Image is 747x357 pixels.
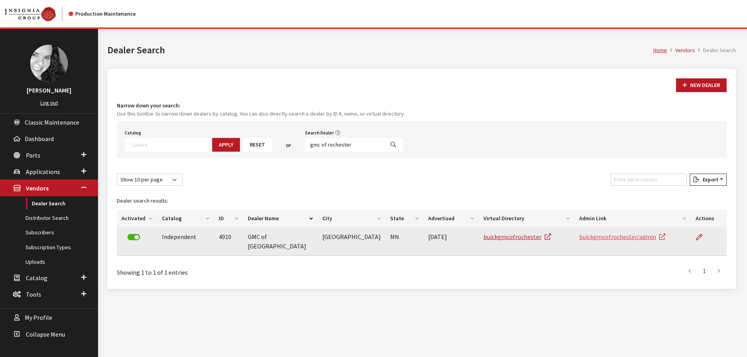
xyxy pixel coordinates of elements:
label: Catalog [125,129,141,136]
caption: Dealer search results: [117,192,727,210]
th: State: activate to sort column ascending [385,210,423,227]
td: GMC of [GEOGRAPHIC_DATA] [243,227,318,256]
span: Applications [26,168,60,176]
span: Classic Maintenance [25,118,79,126]
button: Export [690,174,727,186]
span: Parts [26,151,40,159]
label: Search Dealer [305,129,334,136]
li: Dealer Search [695,46,736,54]
td: [GEOGRAPHIC_DATA] [318,227,385,256]
span: Tools [26,290,41,298]
a: buickgmcofrochester [483,233,551,241]
li: Vendors [667,46,695,54]
img: Catalog Maintenance [5,7,56,21]
label: Deactivate Dealer [127,234,140,240]
img: Khrystal Dorton [30,45,68,82]
h4: Narrow down your search: [117,101,727,110]
th: Catalog: activate to sort column ascending [157,210,214,227]
span: Select [125,138,209,152]
th: ID: activate to sort column ascending [214,210,243,227]
a: Log out [40,99,58,106]
input: Filter table results [611,174,687,186]
small: Use this toolbar to narrow down dealers by catalog. You can also directly search a dealer by ID #... [117,110,727,118]
span: Dashboard [25,135,54,143]
button: Reset [243,138,272,152]
th: City: activate to sort column ascending [318,210,385,227]
span: My Profile [25,314,52,322]
a: Home [653,47,667,54]
th: Admin Link: activate to sort column ascending [574,210,691,227]
h3: [PERSON_NAME] [8,85,90,95]
a: buickgmcofrochester/admin [579,233,665,241]
a: 1 [697,263,711,279]
button: Apply [212,138,240,152]
th: Advertised: activate to sort column ascending [423,210,479,227]
a: Insignia Group logo [5,6,69,21]
span: Collapse Menu [26,330,65,338]
span: or [286,141,291,149]
td: Independent [157,227,214,256]
th: Virtual Directory: activate to sort column ascending [479,210,574,227]
h1: Dealer Search [107,43,653,57]
div: Showing 1 to 1 of 1 entries [117,262,365,277]
div: Production Maintenance [69,10,136,18]
td: MN [385,227,423,256]
textarea: Search [132,141,209,148]
td: 4910 [214,227,243,256]
th: Activated: activate to sort column ascending [117,210,157,227]
button: Search [384,138,403,152]
a: Edit Dealer [696,227,709,247]
button: New Dealer [676,78,727,92]
td: [DATE] [423,227,479,256]
th: Dealer Name: activate to sort column descending [243,210,318,227]
span: Vendors [26,185,49,192]
input: Search [305,138,384,152]
span: Catalog [26,274,47,282]
span: Export [700,176,718,183]
th: Actions [691,210,727,227]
